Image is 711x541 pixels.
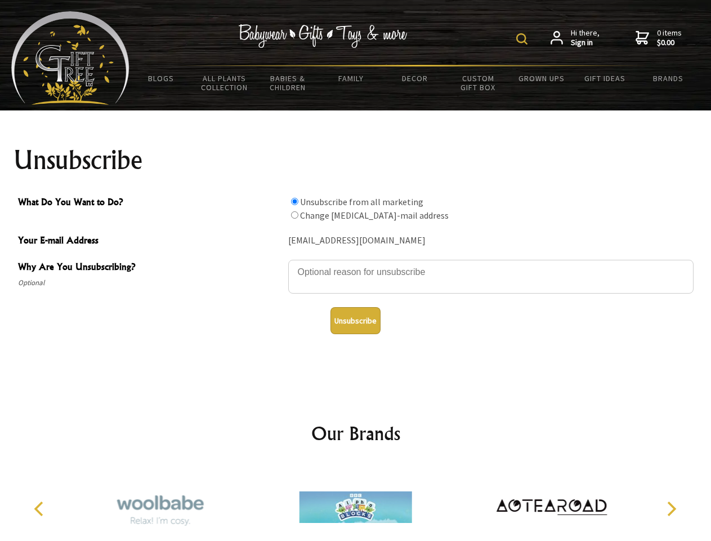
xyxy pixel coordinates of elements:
a: 0 items$0.00 [636,28,682,48]
a: All Plants Collection [193,66,257,99]
img: product search [516,33,527,45]
img: Babyware - Gifts - Toys and more... [11,11,129,105]
span: Your E-mail Address [18,233,283,250]
span: Hi there, [571,28,600,48]
textarea: Why Are You Unsubscribing? [288,260,694,294]
label: Unsubscribe from all marketing [300,196,423,207]
img: Babywear - Gifts - Toys & more [239,24,408,48]
div: [EMAIL_ADDRESS][DOMAIN_NAME] [288,232,694,250]
a: Custom Gift Box [446,66,510,99]
span: Optional [18,276,283,290]
h2: Our Brands [23,420,689,447]
input: What Do You Want to Do? [291,211,298,219]
button: Previous [28,496,53,521]
button: Unsubscribe [330,307,381,334]
input: What Do You Want to Do? [291,198,298,205]
a: Brands [637,66,700,90]
strong: Sign in [571,38,600,48]
a: BLOGS [129,66,193,90]
a: Hi there,Sign in [551,28,600,48]
a: Decor [383,66,446,90]
strong: $0.00 [657,38,682,48]
label: Change [MEDICAL_DATA]-mail address [300,210,449,221]
a: Gift Ideas [573,66,637,90]
a: Family [320,66,383,90]
a: Babies & Children [256,66,320,99]
h1: Unsubscribe [14,147,698,174]
span: 0 items [657,28,682,48]
button: Next [659,496,683,521]
span: What Do You Want to Do? [18,195,283,211]
span: Why Are You Unsubscribing? [18,260,283,276]
a: Grown Ups [509,66,573,90]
